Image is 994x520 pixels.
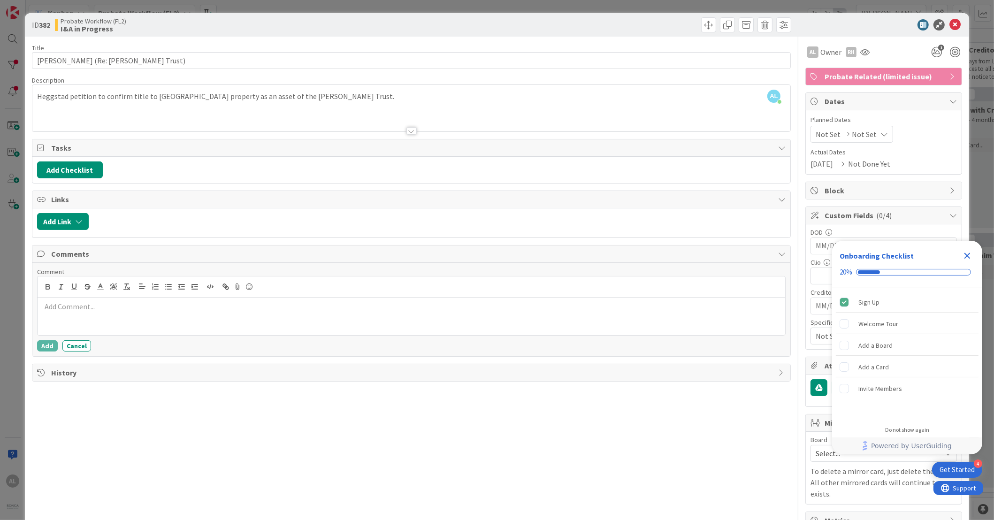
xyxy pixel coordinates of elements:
[848,158,890,169] span: Not Done Yet
[767,90,780,103] span: AL
[51,194,773,205] span: Links
[37,91,786,102] p: Heggstad petition to confirm title to [GEOGRAPHIC_DATA] property as an asset of the [PERSON_NAME]...
[32,76,64,84] span: Description
[816,298,952,314] input: MM/DD/YYYY
[825,210,945,221] span: Custom Fields
[825,185,945,196] span: Block
[39,20,50,30] b: 382
[940,465,975,474] div: Get Started
[51,367,773,378] span: History
[858,340,893,351] div: Add a Board
[876,211,892,220] span: ( 0/4 )
[832,437,982,454] div: Footer
[810,229,957,236] div: DOD
[810,319,957,326] div: Specific Distribution?
[816,129,841,140] span: Not Set
[37,161,103,178] button: Add Checklist
[836,292,979,313] div: Sign Up is complete.
[810,158,833,169] span: [DATE]
[840,268,852,276] div: 20%
[825,71,945,82] span: Probate Related (limited issue)
[858,361,889,373] div: Add a Card
[816,447,936,460] span: Select...
[32,52,791,69] input: type card name here...
[836,335,979,356] div: Add a Board is incomplete.
[885,426,929,434] div: Do not show again
[810,259,957,266] div: Clio
[858,383,902,394] div: Invite Members
[836,378,979,399] div: Invite Members is incomplete.
[37,268,64,276] span: Comment
[837,437,978,454] a: Powered by UserGuiding
[858,318,898,329] div: Welcome Tour
[810,147,957,157] span: Actual Dates
[938,45,944,51] span: 1
[820,46,841,58] span: Owner
[846,47,856,57] div: RH
[816,238,952,254] input: MM/DD/YYYY
[61,25,126,32] b: I&A in Progress
[825,417,945,428] span: Mirrors
[810,289,957,296] div: Creditor Claim Exp
[807,46,818,58] div: AL
[832,288,982,420] div: Checklist items
[51,248,773,260] span: Comments
[20,1,43,13] span: Support
[871,440,952,451] span: Powered by UserGuiding
[840,250,914,261] div: Onboarding Checklist
[858,297,879,308] div: Sign Up
[32,44,44,52] label: Title
[836,357,979,377] div: Add a Card is incomplete.
[810,115,957,125] span: Planned Dates
[852,129,877,140] span: Not Set
[37,213,89,230] button: Add Link
[816,330,940,342] span: Not Set
[810,436,827,443] span: Board
[836,314,979,334] div: Welcome Tour is incomplete.
[832,241,982,454] div: Checklist Container
[32,19,50,31] span: ID
[51,142,773,153] span: Tasks
[932,462,982,478] div: Open Get Started checklist, remaining modules: 4
[62,340,91,352] button: Cancel
[974,459,982,468] div: 4
[840,268,975,276] div: Checklist progress: 20%
[37,340,58,352] button: Add
[960,248,975,263] div: Close Checklist
[825,96,945,107] span: Dates
[810,466,957,499] p: To delete a mirror card, just delete the card. All other mirrored cards will continue to exists.
[825,360,945,371] span: Attachments
[61,17,126,25] span: Probate Workflow (FL2)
